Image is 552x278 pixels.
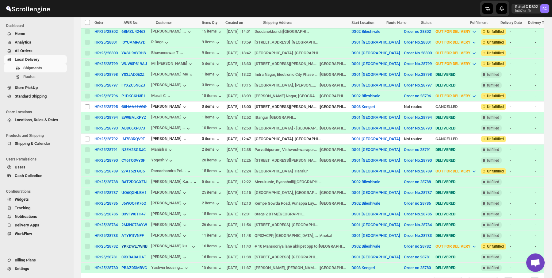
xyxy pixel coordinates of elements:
button: ABD06XPS7J [121,126,145,130]
span: Items Qty [202,21,217,25]
div: 26 items [202,222,223,228]
button: HR/25/28784 [94,222,118,227]
span: Store PickUp [15,85,38,90]
p: Rahul C DS02 [515,4,538,9]
img: ScrollEngine [5,1,51,16]
span: Unfulfilled [487,51,504,56]
button: 15 items [202,93,223,99]
button: Order No.28800 [404,51,432,55]
div: [PERSON_NAME] ... [151,29,186,33]
div: [DATE] | 13:30 [227,61,251,67]
span: Users [15,165,25,169]
button: DS01 [GEOGRAPHIC_DATA] [351,233,400,238]
button: Home [4,29,67,38]
button: HR/25/28791 [94,147,118,152]
button: DS03 Kengeri [351,265,375,270]
button: Users [4,163,67,172]
span: WorkFlow [15,231,32,236]
button: Manish s [151,147,173,153]
p: b607ea-2b [515,9,538,13]
div: [GEOGRAPHIC_DATA] [255,50,293,56]
div: - [510,50,531,56]
div: HR/25/28794 [94,115,118,120]
button: WUW0P819AJ [121,61,147,66]
div: [PERSON_NAME] [151,104,188,110]
button: 0 items [202,136,221,142]
span: Shipments [23,66,42,70]
button: Order no 28786 [404,201,431,206]
span: Route Name [386,21,406,25]
div: HR/25/28788 [94,180,118,184]
button: [PERSON_NAME]... [151,125,191,132]
button: 15 items [202,265,223,271]
button: Order no 28780 [404,265,431,270]
div: HR/25/28793 [94,126,118,130]
span: Delivery Time [528,21,550,25]
button: [PERSON_NAME] Kar... [151,179,198,185]
div: HR/25/28797 [94,83,118,87]
button: HR/25/28780 [94,265,118,270]
button: [PERSON_NAME] [151,115,188,121]
button: Order No.28793 [404,126,432,130]
button: Order No.28798 [404,72,432,77]
button: Billing Plans [4,256,67,264]
button: DS01 [GEOGRAPHIC_DATA] [351,147,400,152]
span: Unfulfilled [487,29,504,34]
button: DS01 [GEOGRAPHIC_DATA] [351,115,400,120]
button: Routes [4,72,67,81]
button: WorkFlow [4,230,67,238]
button: UO6QXHLBA1 [121,190,147,195]
button: DS02 Bileshivale [351,244,380,249]
button: Murali C [151,93,172,99]
div: HR/25/28786 [94,201,118,206]
button: 2 items [202,147,221,153]
button: DS02 Bileshivale [351,201,380,206]
button: B3VFW0TH47 [121,212,146,216]
span: Status [421,21,431,25]
div: [DATE] | 14:01 [227,29,251,35]
span: Delivery Apps [15,223,39,227]
button: OUT FOR DELIVERY [432,241,481,251]
button: PBAZ0DMBVG [121,265,147,270]
span: Home [15,31,25,36]
div: 16 items [202,244,223,250]
button: Yashvin housing... [151,265,190,271]
button: 5 items [202,61,221,67]
button: 2 items [202,201,221,207]
button: Order no 28796 [404,94,431,98]
button: Order No.28797 [404,83,432,87]
button: BAT2DOGXZN [121,180,147,184]
span: Tracking [15,206,30,210]
button: HR/25/28799 [94,61,118,66]
div: [PERSON_NAME] [151,233,188,239]
div: | [255,39,348,45]
button: DS02 Bileshivale [351,180,380,184]
button: Mr [PERSON_NAME] [151,61,194,67]
div: [GEOGRAPHIC_DATA] [283,29,311,35]
div: 1 items [202,115,221,121]
button: DS01 [GEOGRAPHIC_DATA] [351,83,400,87]
div: [GEOGRAPHIC_DATA] [292,39,320,45]
div: HR/25/28792 [94,137,118,141]
span: Routes [23,74,36,79]
button: HR/25/28798 [94,72,118,77]
button: 15 items [202,211,223,218]
div: HR/25/28796 [94,94,118,98]
span: Customer [156,21,172,25]
span: AWB No. [124,21,138,25]
div: HR/25/28783 [94,233,118,238]
span: OUT FOR DELIVERY [435,169,470,173]
button: 0RXBA0AOAT [121,255,146,259]
button: OUT FOR DELIVERY [432,91,481,101]
button: Widgets [4,195,67,204]
button: R Daga [151,40,170,46]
